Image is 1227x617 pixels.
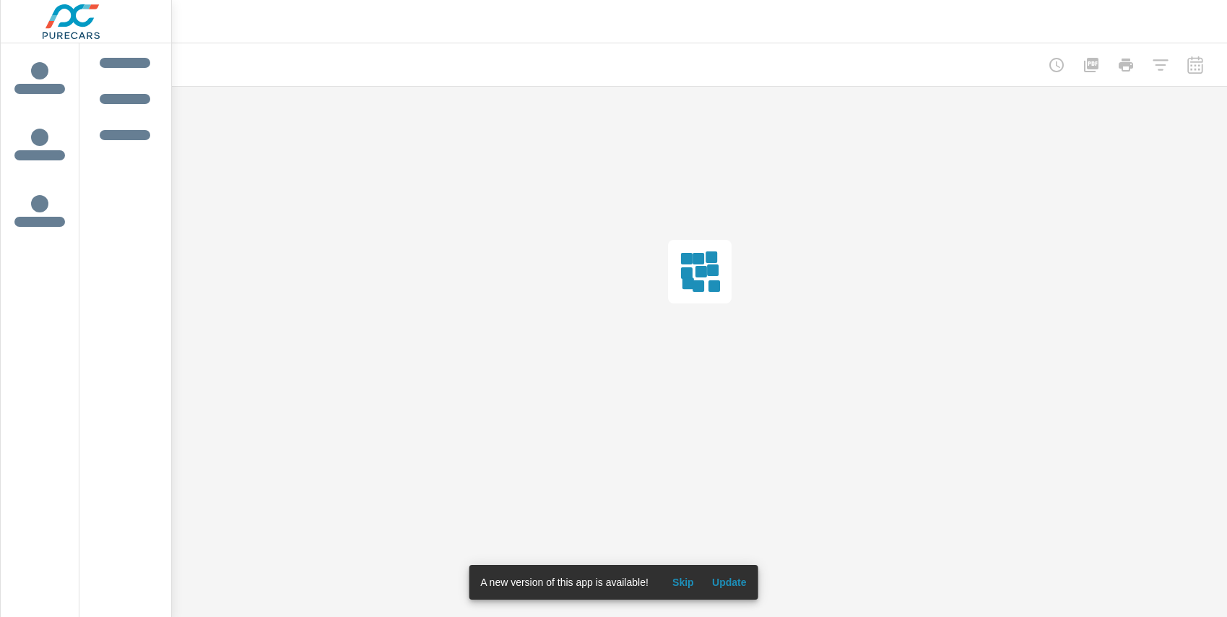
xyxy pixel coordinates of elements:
[706,571,753,594] button: Update
[1,43,79,243] div: icon label tabs example
[666,576,701,589] span: Skip
[480,577,649,588] span: A new version of this app is available!
[660,571,706,594] button: Skip
[712,576,747,589] span: Update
